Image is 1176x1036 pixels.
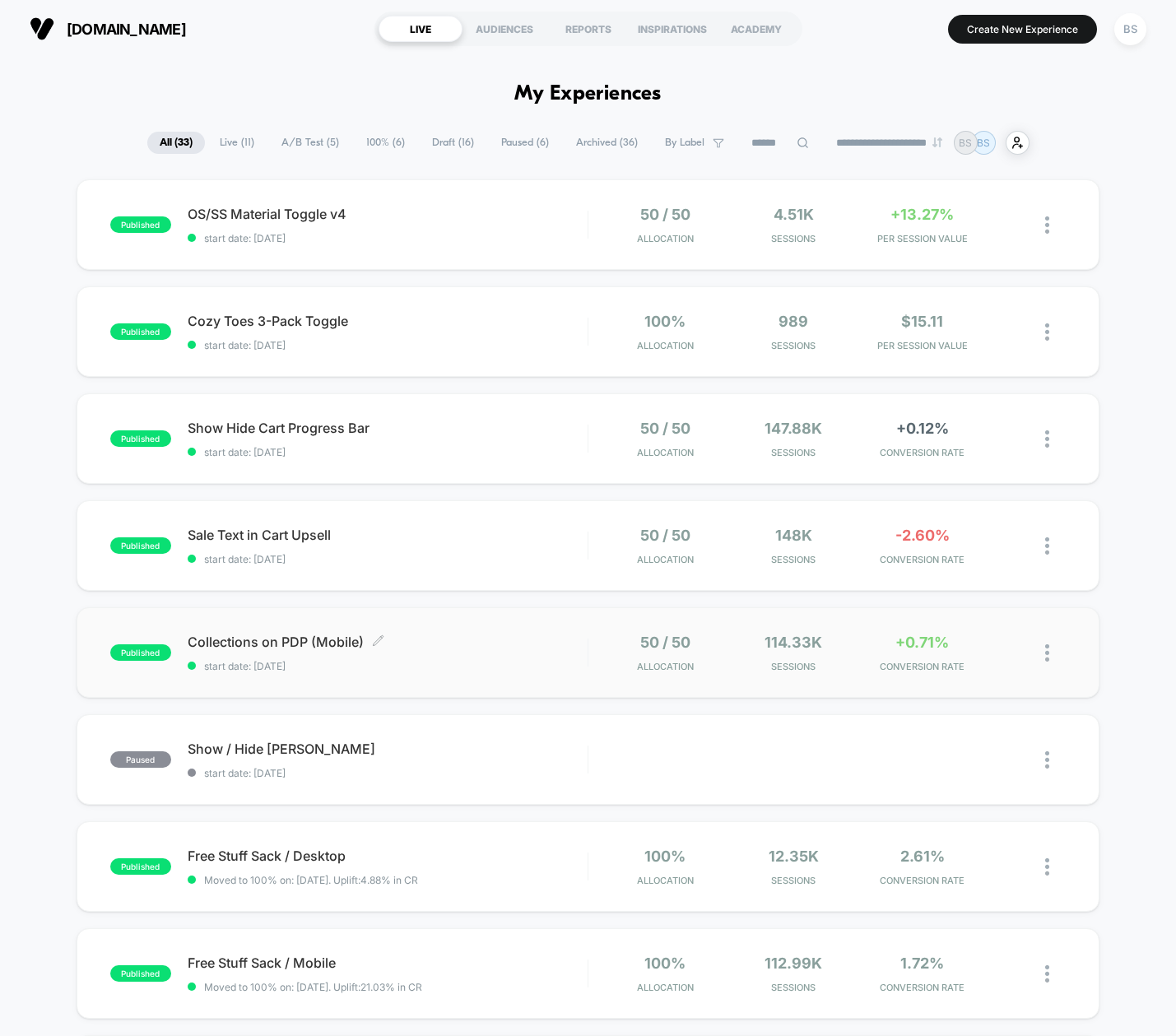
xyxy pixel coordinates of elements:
span: Allocation [637,661,694,672]
span: Sessions [733,554,853,565]
span: Draft ( 16 ) [420,132,486,154]
span: 100% [644,955,686,972]
div: REPORTS [546,16,630,42]
span: 50 / 50 [640,420,690,437]
span: 2.61% [900,848,945,865]
span: CONVERSION RATE [862,447,983,458]
span: start date: [DATE] [188,232,588,244]
img: close [1045,430,1049,448]
span: 112.99k [765,955,822,972]
span: Allocation [637,447,694,458]
span: Cozy Toes 3-Pack Toggle [188,313,588,329]
span: start date: [DATE] [188,660,588,672]
span: $15.11 [901,313,943,330]
span: Moved to 100% on: [DATE] . Uplift: 21.03% in CR [204,981,422,993]
span: A/B Test ( 5 ) [269,132,351,154]
span: Free Stuff Sack / Desktop [188,848,588,864]
span: 4.51k [774,206,814,223]
span: published [110,323,171,340]
span: paused [110,751,171,768]
p: BS [977,137,990,149]
span: CONVERSION RATE [862,554,983,565]
span: 50 / 50 [640,206,690,223]
img: close [1045,751,1049,769]
span: Allocation [637,340,694,351]
span: +0.71% [895,634,949,651]
h1: My Experiences [514,82,662,106]
span: Sessions [733,875,853,886]
span: Free Stuff Sack / Mobile [188,955,588,971]
div: LIVE [379,16,462,42]
span: start date: [DATE] [188,553,588,565]
span: 114.33k [765,634,822,651]
span: All ( 33 ) [147,132,205,154]
button: BS [1109,12,1151,46]
span: Allocation [637,554,694,565]
span: start date: [DATE] [188,339,588,351]
span: start date: [DATE] [188,446,588,458]
span: published [110,537,171,554]
span: Allocation [637,233,694,244]
span: published [110,858,171,875]
img: close [1045,644,1049,662]
span: Paused ( 6 ) [489,132,561,154]
span: Sale Text in Cart Upsell [188,527,588,543]
span: +0.12% [896,420,949,437]
img: close [1045,216,1049,234]
span: CONVERSION RATE [862,875,983,886]
span: 50 / 50 [640,634,690,651]
span: Allocation [637,982,694,993]
div: INSPIRATIONS [630,16,714,42]
span: published [110,965,171,982]
span: 989 [779,313,808,330]
button: Create New Experience [948,15,1097,44]
span: CONVERSION RATE [862,661,983,672]
span: 12.35k [769,848,819,865]
img: end [932,137,942,147]
span: PER SESSION VALUE [862,233,983,244]
img: close [1045,965,1049,983]
div: AUDIENCES [462,16,546,42]
span: Moved to 100% on: [DATE] . Uplift: 4.88% in CR [204,874,418,886]
span: 147.88k [765,420,822,437]
p: BS [959,137,972,149]
span: published [110,644,171,661]
span: Archived ( 36 ) [564,132,650,154]
span: Show / Hide [PERSON_NAME] [188,741,588,757]
span: published [110,216,171,233]
span: 50 / 50 [640,527,690,544]
span: PER SESSION VALUE [862,340,983,351]
span: Sessions [733,661,853,672]
span: start date: [DATE] [188,767,588,779]
img: close [1045,323,1049,341]
div: ACADEMY [714,16,798,42]
span: Sessions [733,233,853,244]
span: Sessions [733,447,853,458]
button: [DOMAIN_NAME] [25,16,191,42]
img: close [1045,858,1049,876]
span: published [110,430,171,447]
span: 100% [644,313,686,330]
span: -2.60% [895,527,950,544]
span: OS/SS Material Toggle v4 [188,206,588,222]
div: BS [1114,13,1146,45]
span: Allocation [637,875,694,886]
img: close [1045,537,1049,555]
span: Sessions [733,340,853,351]
span: Live ( 11 ) [207,132,267,154]
span: 100% [644,848,686,865]
span: 100% ( 6 ) [354,132,417,154]
span: [DOMAIN_NAME] [67,21,186,38]
span: 1.72% [900,955,944,972]
span: CONVERSION RATE [862,982,983,993]
span: Collections on PDP (Mobile) [188,634,588,650]
span: Sessions [733,982,853,993]
span: Show Hide Cart Progress Bar [188,420,588,436]
span: 148k [775,527,812,544]
span: +13.27% [890,206,954,223]
img: Visually logo [30,16,54,41]
span: By Label [665,137,704,149]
